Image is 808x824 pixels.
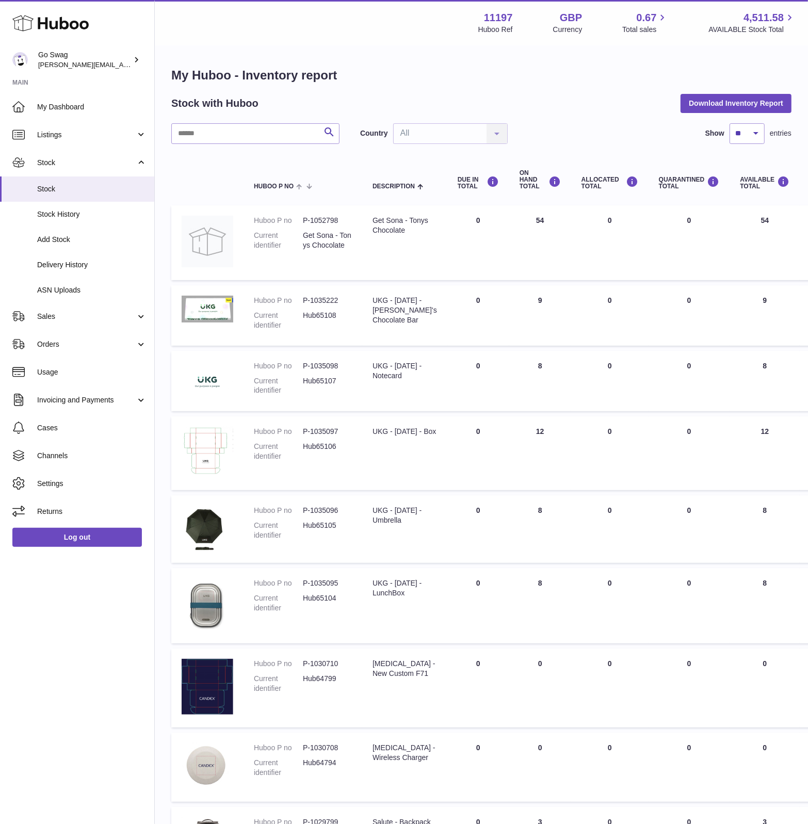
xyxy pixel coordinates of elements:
[12,52,28,68] img: leigh@goswag.com
[37,235,147,245] span: Add Stock
[303,427,352,437] dd: P-1035097
[254,361,303,371] dt: Huboo P no
[303,758,352,778] dd: Hub64794
[303,521,352,540] dd: Hub65105
[447,568,509,643] td: 0
[708,11,796,35] a: 4,511.58 AVAILABLE Stock Total
[37,285,147,295] span: ASN Uploads
[373,659,437,678] div: [MEDICAL_DATA] - New Custom F71
[182,216,233,267] img: product image
[560,11,582,25] strong: GBP
[509,568,571,643] td: 8
[303,216,352,225] dd: P-1052798
[571,733,649,802] td: 0
[182,659,233,715] img: product image
[254,659,303,669] dt: Huboo P no
[171,67,791,84] h1: My Huboo - Inventory report
[447,649,509,728] td: 0
[730,285,800,346] td: 9
[303,311,352,330] dd: Hub65108
[447,351,509,411] td: 0
[687,427,691,435] span: 0
[687,744,691,752] span: 0
[520,170,561,190] div: ON HAND Total
[687,216,691,224] span: 0
[303,376,352,396] dd: Hub65107
[37,423,147,433] span: Cases
[254,427,303,437] dt: Huboo P no
[254,231,303,250] dt: Current identifier
[303,593,352,613] dd: Hub65104
[447,285,509,346] td: 0
[171,96,258,110] h2: Stock with Huboo
[373,578,437,598] div: UKG - [DATE] - LunchBox
[360,128,388,138] label: Country
[303,659,352,669] dd: P-1030710
[254,376,303,396] dt: Current identifier
[681,94,791,112] button: Download Inventory Report
[254,442,303,461] dt: Current identifier
[254,521,303,540] dt: Current identifier
[622,11,668,35] a: 0.67 Total sales
[509,495,571,563] td: 8
[659,176,720,190] div: QUARANTINED Total
[254,758,303,778] dt: Current identifier
[705,128,724,138] label: Show
[373,743,437,763] div: [MEDICAL_DATA] - Wireless Charger
[182,296,233,322] img: product image
[687,506,691,514] span: 0
[458,176,499,190] div: DUE IN TOTAL
[254,296,303,305] dt: Huboo P no
[254,183,294,190] span: Huboo P no
[373,296,437,325] div: UKG - [DATE] - [PERSON_NAME]'s Chocolate Bar
[182,578,233,631] img: product image
[730,495,800,563] td: 8
[484,11,513,25] strong: 11197
[740,176,789,190] div: AVAILABLE Total
[571,495,649,563] td: 0
[571,568,649,643] td: 0
[37,102,147,112] span: My Dashboard
[730,568,800,643] td: 8
[254,506,303,515] dt: Huboo P no
[509,351,571,411] td: 8
[478,25,513,35] div: Huboo Ref
[303,361,352,371] dd: P-1035098
[37,158,136,168] span: Stock
[182,743,233,789] img: product image
[37,507,147,516] span: Returns
[254,593,303,613] dt: Current identifier
[37,451,147,461] span: Channels
[373,183,415,190] span: Description
[303,674,352,693] dd: Hub64799
[373,361,437,381] div: UKG - [DATE] - Notecard
[37,260,147,270] span: Delivery History
[447,205,509,280] td: 0
[447,416,509,490] td: 0
[254,743,303,753] dt: Huboo P no
[447,733,509,802] td: 0
[37,184,147,194] span: Stock
[303,296,352,305] dd: P-1035222
[509,649,571,728] td: 0
[254,674,303,693] dt: Current identifier
[730,205,800,280] td: 54
[303,442,352,461] dd: Hub65106
[182,361,233,398] img: product image
[687,659,691,668] span: 0
[37,340,136,349] span: Orders
[303,743,352,753] dd: P-1030708
[708,25,796,35] span: AVAILABLE Stock Total
[553,25,583,35] div: Currency
[730,649,800,728] td: 0
[770,128,791,138] span: entries
[730,351,800,411] td: 8
[744,11,784,25] span: 4,511.58
[509,416,571,490] td: 12
[37,209,147,219] span: Stock History
[687,296,691,304] span: 0
[254,311,303,330] dt: Current identifier
[509,733,571,802] td: 0
[254,216,303,225] dt: Huboo P no
[687,579,691,587] span: 0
